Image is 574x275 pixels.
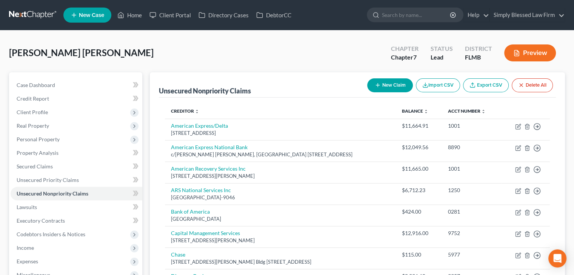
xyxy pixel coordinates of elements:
div: $115.00 [402,251,436,258]
div: c/[PERSON_NAME] [PERSON_NAME], [GEOGRAPHIC_DATA] [STREET_ADDRESS] [171,151,390,158]
div: $6,712.23 [402,186,436,194]
span: Credit Report [17,95,49,102]
input: Search by name... [382,8,451,22]
div: Status [431,44,453,53]
a: American Express National Bank [171,144,248,150]
span: Executory Contracts [17,217,65,224]
a: Case Dashboard [11,78,142,92]
div: Chapter [391,44,419,53]
a: DebtorCC [252,8,295,22]
div: 1250 [448,186,495,194]
div: District [465,44,492,53]
button: Delete All [512,78,553,92]
a: Property Analysis [11,146,142,160]
div: [STREET_ADDRESS][PERSON_NAME] Bldg [STREET_ADDRESS] [171,258,390,266]
div: $424.00 [402,208,436,215]
span: Case Dashboard [17,82,55,88]
span: Unsecured Nonpriority Claims [17,190,88,197]
div: $12,049.56 [402,144,436,151]
span: Property Analysis [17,150,58,156]
a: Export CSV [463,78,509,92]
a: Home [114,8,146,22]
button: Import CSV [416,78,460,92]
span: Real Property [17,122,49,129]
a: ARS National Services Inc [171,187,231,193]
a: Balance unfold_more [402,108,428,114]
a: American Recovery Services Inc [171,165,246,172]
i: unfold_more [481,109,486,114]
div: [STREET_ADDRESS][PERSON_NAME] [171,237,390,244]
div: 9752 [448,229,495,237]
div: [STREET_ADDRESS] [171,130,390,137]
span: Personal Property [17,136,60,142]
a: American Express/Delta [171,122,228,129]
div: [GEOGRAPHIC_DATA] [171,215,390,223]
a: Help [464,8,489,22]
div: Unsecured Nonpriority Claims [159,86,251,95]
a: Creditor unfold_more [171,108,199,114]
a: Bank of America [171,208,210,215]
div: Lead [431,53,453,62]
span: New Case [79,12,104,18]
div: Open Intercom Messenger [548,249,566,267]
a: Chase [171,251,185,258]
a: Client Portal [146,8,195,22]
div: 1001 [448,122,495,130]
span: Secured Claims [17,163,53,170]
span: [PERSON_NAME] [PERSON_NAME] [9,47,154,58]
span: Expenses [17,258,38,264]
div: FLMB [465,53,492,62]
div: 1001 [448,165,495,173]
div: Chapter [391,53,419,62]
span: Income [17,244,34,251]
a: Simply Blessed Law Firm [490,8,565,22]
a: Unsecured Priority Claims [11,173,142,187]
a: Unsecured Nonpriority Claims [11,187,142,200]
div: 0281 [448,208,495,215]
i: unfold_more [195,109,199,114]
div: $12,916.00 [402,229,436,237]
i: unfold_more [424,109,428,114]
button: New Claim [367,78,413,92]
div: 5977 [448,251,495,258]
div: [STREET_ADDRESS][PERSON_NAME] [171,173,390,180]
a: Executory Contracts [11,214,142,228]
a: Secured Claims [11,160,142,173]
div: 8890 [448,144,495,151]
span: Lawsuits [17,204,37,210]
a: Directory Cases [195,8,252,22]
button: Preview [504,44,556,61]
span: Unsecured Priority Claims [17,177,79,183]
a: Acct Number unfold_more [448,108,486,114]
span: Client Profile [17,109,48,115]
a: Credit Report [11,92,142,105]
div: $11,664.91 [402,122,436,130]
a: Lawsuits [11,200,142,214]
span: Codebtors Insiders & Notices [17,231,85,237]
div: [GEOGRAPHIC_DATA]-9046 [171,194,390,201]
span: 7 [413,53,417,61]
div: $11,665.00 [402,165,436,173]
a: Capital Management Services [171,230,240,236]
